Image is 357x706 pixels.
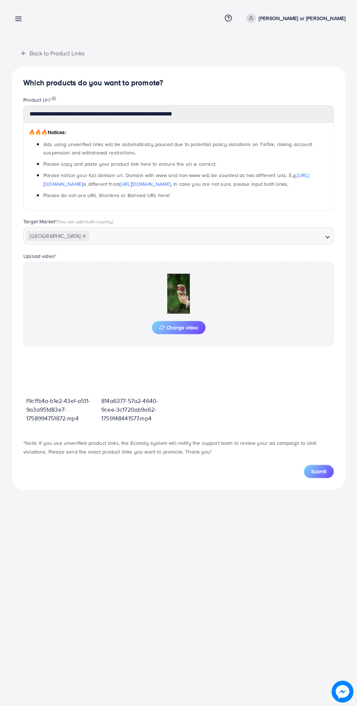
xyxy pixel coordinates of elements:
[43,172,309,187] a: [URL][DOMAIN_NAME]
[57,218,113,225] span: (You can add multi-country)
[43,192,170,199] span: Please do not use URL Shortens or Banned URL here!
[23,78,334,87] h4: Which products do you want to promote?
[243,13,345,23] a: [PERSON_NAME] ur [PERSON_NAME]
[43,160,216,168] span: Please copy and paste your product link here to ensure the url is correct.
[23,96,56,103] label: Product Url
[12,45,94,61] button: Back to Product Links
[43,172,309,187] span: Please notice your full domain url. Domain with www and non-www will be counted as two different ...
[331,680,353,702] img: image
[119,180,171,188] a: [URL][DOMAIN_NAME]
[101,396,170,423] p: 814a6377-57a2-4640-9cee-3c1720ab9a62-1759148441577.mp4
[23,252,56,260] label: Upload video
[29,129,47,136] span: 🔥🔥🔥
[23,218,113,225] label: Target Market
[142,274,215,314] img: Preview Image
[43,141,312,156] span: Ads using unverified links will be automatically paused due to potential policy violations on Tik...
[90,231,322,242] input: Search for option
[26,231,89,241] span: [GEOGRAPHIC_DATA]
[29,129,66,136] span: Notices:
[311,468,326,475] span: Submit
[23,227,334,244] div: Search for option
[82,234,86,238] button: Deselect Pakistan
[159,325,198,330] span: Change video
[23,439,334,456] p: *Note: If you use unverified product links, the Ecomdy system will notify the support team to rev...
[152,321,205,334] button: Change video
[259,14,345,23] p: [PERSON_NAME] ur [PERSON_NAME]
[52,96,56,101] img: image
[304,465,334,478] button: Submit
[26,396,95,423] p: f9cffb4a-b1e2-43ef-a511-9a3a951d83e7-1758994751872.mp4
